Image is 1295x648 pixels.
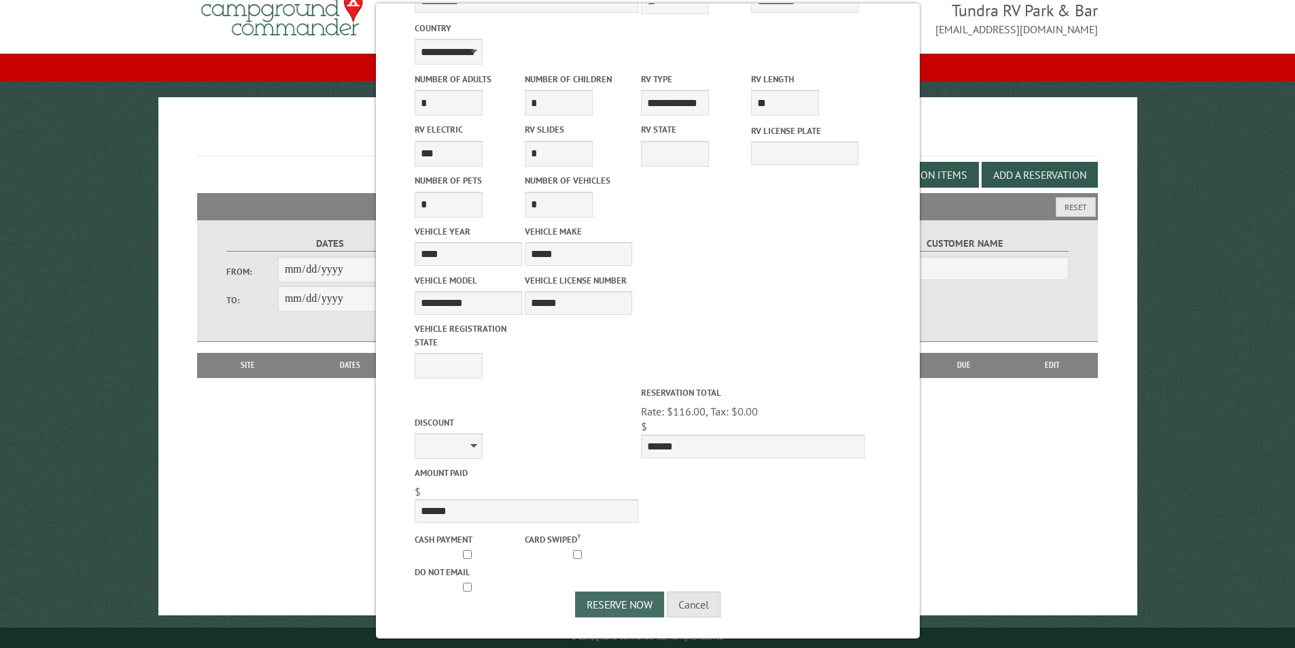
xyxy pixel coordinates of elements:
label: Number of Children [525,73,632,86]
label: Vehicle Year [415,225,522,238]
label: Discount [415,416,638,429]
label: Cash payment [415,533,522,546]
button: Reserve Now [575,592,664,617]
small: © Campground Commander LLC. All rights reserved. [571,633,725,642]
label: RV State [641,123,748,136]
h1: Reservations [197,119,1099,156]
span: $ [415,485,421,498]
label: Dates [226,236,434,252]
span: $ [641,420,647,433]
label: Number of Pets [415,174,522,187]
label: Number of Vehicles [525,174,632,187]
label: Vehicle Registration state [415,322,522,348]
button: Add a Reservation [982,162,1098,188]
label: Reservation Total [641,386,865,399]
th: Edit [1007,353,1099,377]
label: Number of Adults [415,73,522,86]
label: RV Length [751,73,859,86]
label: Country [415,22,638,35]
label: RV Type [641,73,748,86]
button: Edit Add-on Items [862,162,979,188]
label: Card swiped [525,531,632,546]
label: To: [226,294,278,307]
label: Vehicle Make [525,225,632,238]
th: Due [921,353,1007,377]
label: RV Electric [415,123,522,136]
th: Dates [292,353,409,377]
span: Rate: $116.00, Tax: $0.00 [641,405,758,418]
label: From: [226,265,278,278]
label: RV License Plate [751,124,859,137]
button: Cancel [667,592,721,617]
h2: Filters [197,193,1099,219]
th: Site [204,353,292,377]
label: Customer Name [861,236,1069,252]
button: Reset [1056,197,1096,217]
label: Vehicle License Number [525,274,632,287]
label: Do not email [415,566,522,579]
label: Vehicle Model [415,274,522,287]
label: RV Slides [525,123,632,136]
a: ? [577,532,581,541]
label: Amount paid [415,466,638,479]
